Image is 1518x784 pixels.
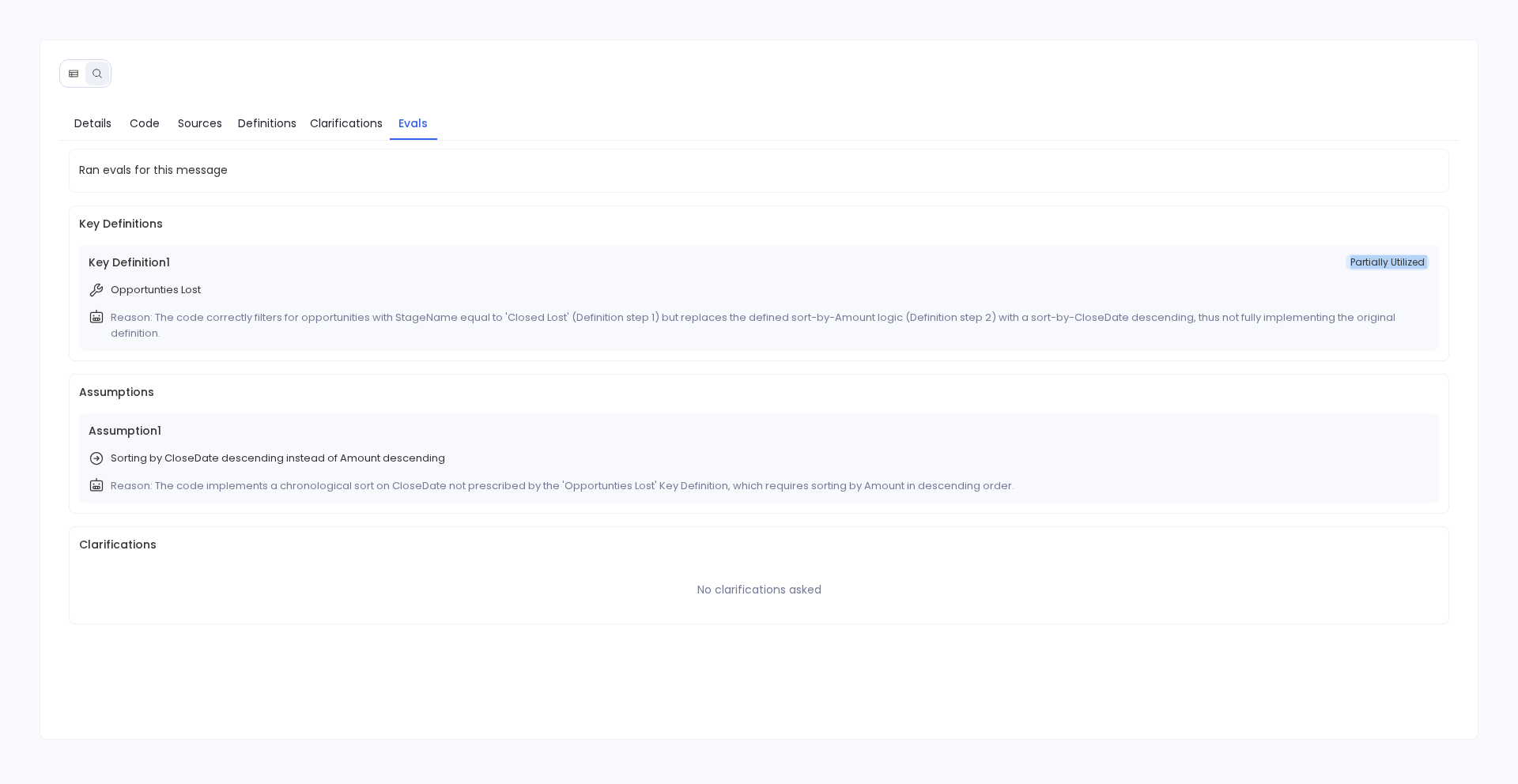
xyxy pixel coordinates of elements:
span: Clarifications [79,537,1440,553]
span: Ran evals for this message [79,162,228,179]
p: Sorting by CloseDate descending instead of Amount descending [111,450,445,466]
span: Assumption 1 [89,423,1430,439]
div: No clarifications asked [697,582,821,598]
span: Key Definitions [79,216,1440,232]
span: Details [74,115,111,132]
p: Opportunties Lost [111,282,201,298]
span: Key Definition 1 [89,254,170,271]
span: Assumptions [79,384,1440,401]
span: Definitions [238,115,296,132]
span: Evals [398,115,428,132]
span: Sources [178,115,222,132]
p: Reason: The code correctly filters for opportunities with StageName equal to 'Closed Lost' (Defin... [111,310,1424,341]
span: Code [130,115,160,132]
span: Partially Utilized [1346,254,1429,270]
p: Reason: The code implements a chronological sort on CloseDate not prescribed by the 'Opportunties... [111,478,1014,494]
span: Clarifications [310,115,383,132]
